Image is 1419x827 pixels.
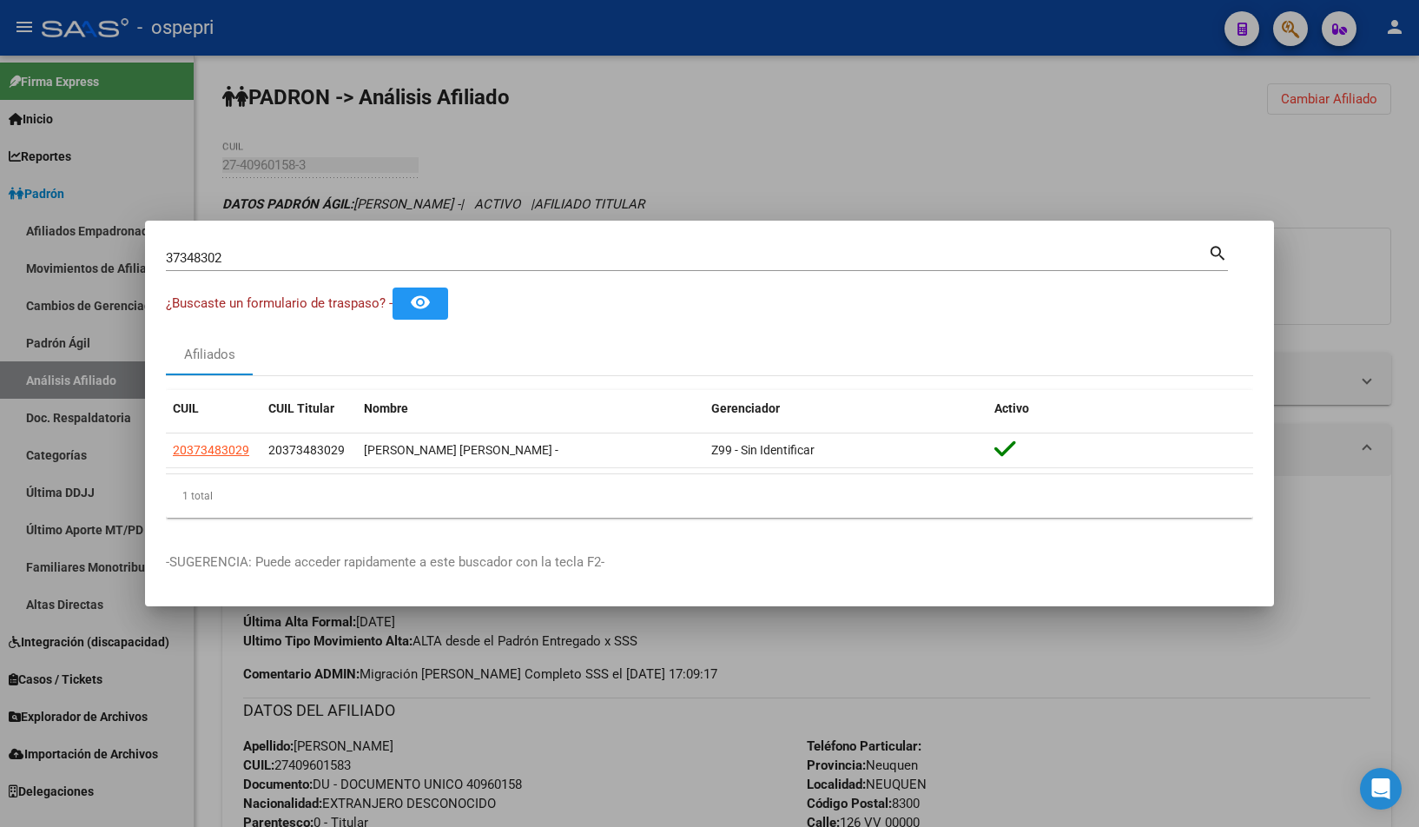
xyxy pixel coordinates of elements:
div: Open Intercom Messenger [1360,768,1402,810]
span: CUIL [173,401,199,415]
span: 20373483029 [268,443,345,457]
span: Nombre [364,401,408,415]
span: Activo [994,401,1029,415]
mat-icon: remove_red_eye [410,292,431,313]
span: CUIL Titular [268,401,334,415]
div: [PERSON_NAME] [PERSON_NAME] - [364,440,697,460]
datatable-header-cell: Gerenciador [704,390,987,427]
div: 1 total [166,474,1253,518]
datatable-header-cell: CUIL Titular [261,390,357,427]
datatable-header-cell: Nombre [357,390,704,427]
div: Afiliados [184,345,235,365]
datatable-header-cell: CUIL [166,390,261,427]
span: Z99 - Sin Identificar [711,443,815,457]
datatable-header-cell: Activo [987,390,1253,427]
span: ¿Buscaste un formulario de traspaso? - [166,295,393,311]
span: Gerenciador [711,401,780,415]
p: -SUGERENCIA: Puede acceder rapidamente a este buscador con la tecla F2- [166,552,1253,572]
span: 20373483029 [173,443,249,457]
mat-icon: search [1208,241,1228,262]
